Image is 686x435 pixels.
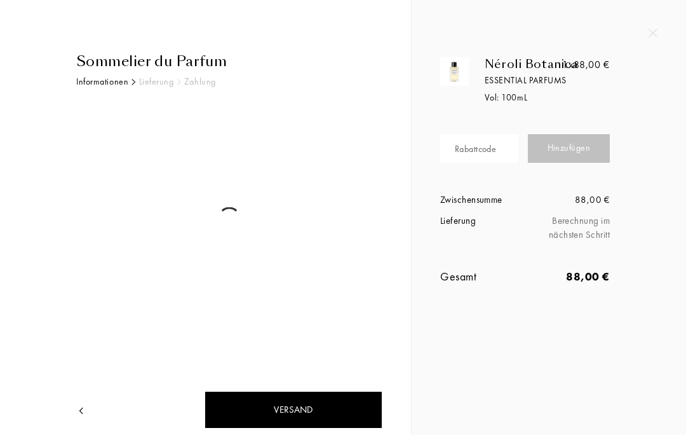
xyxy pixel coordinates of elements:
[649,29,657,38] img: quit_onboard.svg
[205,391,382,429] div: Versand
[525,214,610,242] div: Berechnung im nächsten Schritt
[139,75,174,88] div: Lieferung
[184,75,216,88] div: Zahlung
[76,406,86,416] img: arrow.png
[177,79,181,85] img: arr_grey.svg
[76,51,382,72] div: Sommelier du Parfum
[562,58,573,71] span: 1x
[485,57,582,71] div: Néroli Botanica
[443,60,466,83] img: PCK5BTQBZ3.png
[440,193,525,207] div: Zwischensumme
[76,75,128,88] div: Informationen
[525,268,610,285] div: 88,00 €
[485,91,582,104] div: Vol: 100 mL
[455,142,496,156] div: Rabattcode
[562,57,610,72] div: 88,00 €
[528,134,610,163] div: Hinzufügen
[440,268,525,285] div: Gesamt
[525,193,610,207] div: 88,00 €
[485,74,582,87] div: Essential Parfums
[440,214,525,242] div: Lieferung
[131,79,135,85] img: arr_black.svg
